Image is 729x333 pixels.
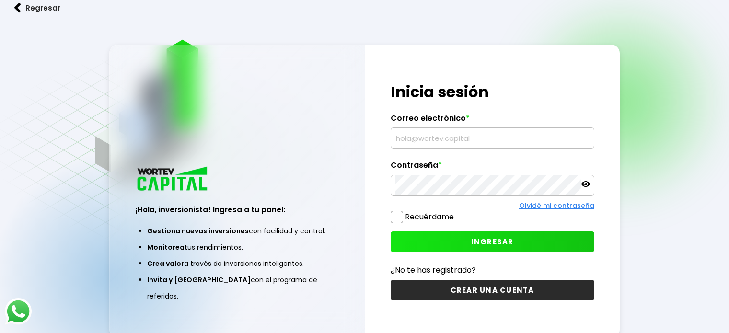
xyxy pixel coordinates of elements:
span: Crea valor [147,259,184,268]
label: Correo electrónico [391,114,594,128]
h3: ¡Hola, inversionista! Ingresa a tu panel: [135,204,339,215]
a: ¿No te has registrado?CREAR UNA CUENTA [391,264,594,300]
span: Gestiona nuevas inversiones [147,226,249,236]
input: hola@wortev.capital [395,128,590,148]
li: con el programa de referidos. [147,272,327,304]
span: Invita y [GEOGRAPHIC_DATA] [147,275,251,285]
h1: Inicia sesión [391,80,594,103]
a: Olvidé mi contraseña [519,201,594,210]
li: a través de inversiones inteligentes. [147,255,327,272]
button: INGRESAR [391,231,594,252]
img: logos_whatsapp-icon.242b2217.svg [5,298,32,325]
label: Contraseña [391,161,594,175]
span: INGRESAR [471,237,514,247]
span: Monitorea [147,242,185,252]
label: Recuérdame [405,211,454,222]
li: tus rendimientos. [147,239,327,255]
p: ¿No te has registrado? [391,264,594,276]
img: flecha izquierda [14,3,21,13]
li: con facilidad y control. [147,223,327,239]
button: CREAR UNA CUENTA [391,280,594,300]
img: logo_wortev_capital [135,165,211,194]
